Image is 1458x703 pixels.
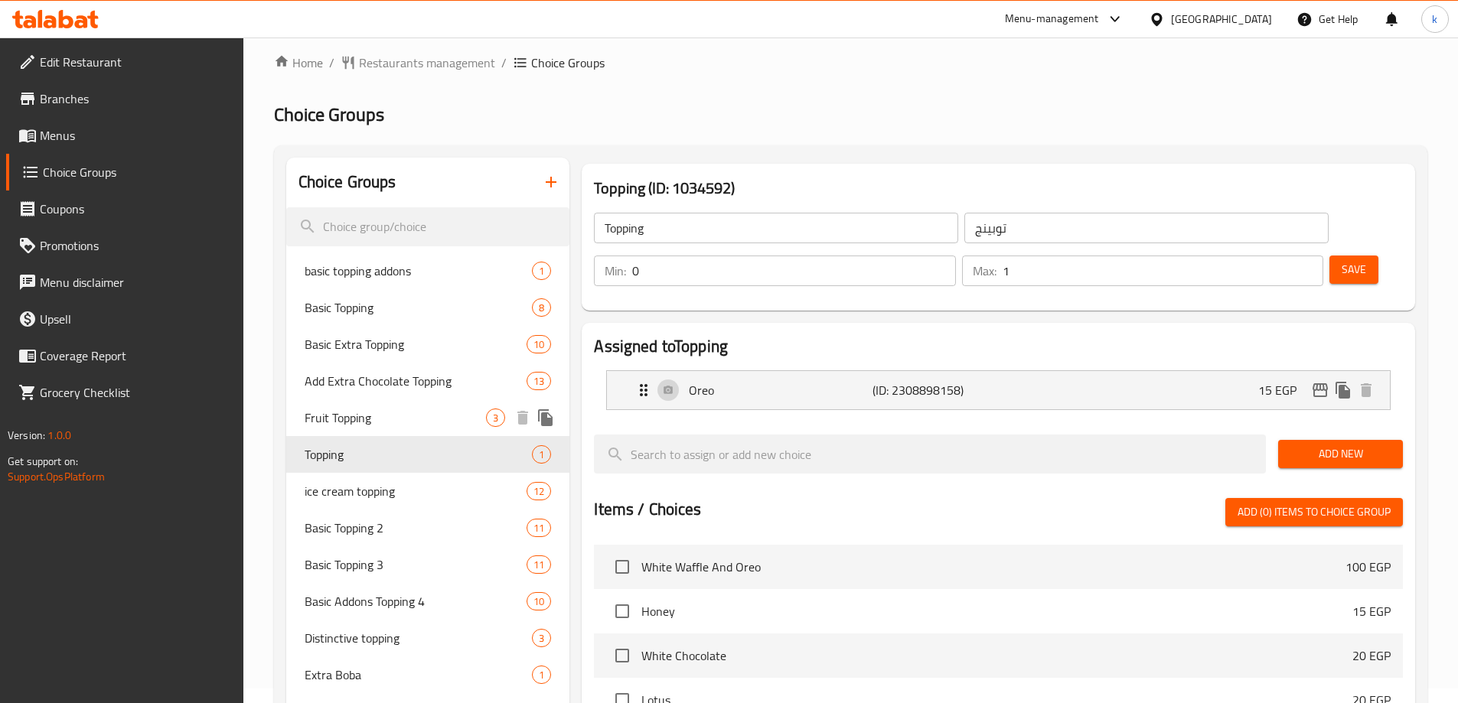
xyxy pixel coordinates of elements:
span: k [1432,11,1437,28]
button: Add (0) items to choice group [1225,498,1403,526]
span: Select choice [606,551,638,583]
span: 1 [533,448,550,462]
span: Honey [641,602,1352,620]
input: search [594,434,1266,474]
span: 3 [487,411,504,425]
p: 20 EGP [1352,646,1391,665]
span: 11 [527,521,550,535]
span: 10 [527,337,550,352]
span: White Waffle And Oreo [641,558,1345,576]
button: duplicate [534,406,557,429]
span: 1 [533,264,550,278]
button: duplicate [1332,379,1355,402]
span: Coverage Report [40,347,231,365]
a: Grocery Checklist [6,374,243,411]
div: Choices [532,262,551,280]
span: Basic Extra Topping [305,335,527,353]
span: Add (0) items to choice group [1238,503,1391,522]
p: Oreo [689,381,872,399]
p: 15 EGP [1352,602,1391,620]
span: Coupons [40,200,231,218]
span: 12 [527,484,550,499]
div: Add Extra Chocolate Topping13 [286,363,570,399]
button: delete [511,406,534,429]
div: basic topping addons1 [286,252,570,289]
span: 3 [533,631,550,646]
p: 15 EGP [1258,381,1309,399]
a: Coupons [6,190,243,227]
span: Distinctive topping [305,629,533,647]
div: Choices [532,445,551,464]
button: delete [1355,379,1378,402]
h2: Choice Groups [298,171,396,194]
div: Choices [527,555,551,574]
a: Coverage Report [6,337,243,374]
p: (ID: 2308898158) [873,381,995,399]
span: Get support on: [8,451,78,471]
div: Topping1 [286,436,570,473]
span: Choice Groups [531,54,605,72]
div: Choices [532,629,551,647]
div: Choices [532,666,551,684]
span: Save [1342,260,1366,279]
span: Grocery Checklist [40,383,231,402]
span: Select choice [606,640,638,672]
div: Basic Addons Topping 410 [286,583,570,620]
span: Add Extra Chocolate Topping [305,372,527,390]
button: edit [1309,379,1332,402]
div: Fruit Topping3deleteduplicate [286,399,570,436]
a: Menu disclaimer [6,264,243,301]
span: Menu disclaimer [40,273,231,291]
span: 11 [527,558,550,572]
h2: Assigned to Topping [594,335,1403,358]
span: Basic Topping [305,298,533,317]
h2: Items / Choices [594,498,701,521]
div: Choices [532,298,551,317]
div: Basic Topping8 [286,289,570,326]
span: ice cream topping [305,482,527,500]
a: Edit Restaurant [6,44,243,80]
button: Save [1329,255,1378,284]
span: 1 [533,668,550,682]
span: Basic Addons Topping 4 [305,592,527,610]
span: Upsell [40,310,231,328]
span: Basic Topping 2 [305,519,527,537]
div: Choices [527,482,551,500]
p: Min: [605,262,626,280]
span: Promotions [40,236,231,255]
span: Branches [40,90,231,108]
button: Add New [1278,440,1403,468]
div: Distinctive topping3 [286,620,570,656]
a: Home [274,54,323,72]
div: Menu-management [1005,10,1099,28]
span: Restaurants management [359,54,495,72]
a: Choice Groups [6,154,243,190]
div: Basic Topping 311 [286,546,570,583]
a: Upsell [6,301,243,337]
div: Basic Topping 211 [286,509,570,546]
span: White Chocolate [641,646,1352,665]
a: Support.OpsPlatform [8,467,105,487]
span: Fruit Topping [305,408,487,427]
span: Select choice [606,595,638,627]
li: Expand [594,364,1403,416]
div: Choices [486,408,505,427]
p: 100 EGP [1345,558,1391,576]
li: / [501,54,507,72]
span: Topping [305,445,533,464]
div: Basic Extra Topping10 [286,326,570,363]
div: Extra Boba1 [286,656,570,693]
input: search [286,207,570,246]
div: ice cream topping12 [286,473,570,509]
p: Max: [973,262,996,280]
span: 10 [527,594,550,609]
span: Basic Topping 3 [305,555,527,574]
span: basic topping addons [305,262,533,280]
span: 1.0.0 [47,425,71,445]
span: Extra Boba [305,666,533,684]
span: Menus [40,126,231,145]
span: Choice Groups [274,97,384,132]
div: Choices [527,335,551,353]
a: Branches [6,80,243,117]
div: [GEOGRAPHIC_DATA] [1171,11,1272,28]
